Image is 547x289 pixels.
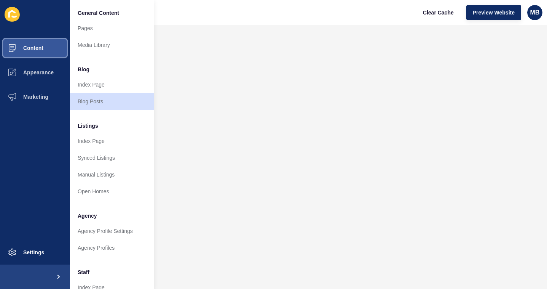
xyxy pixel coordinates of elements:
[70,133,154,149] a: Index Page
[70,76,154,93] a: Index Page
[70,223,154,239] a: Agency Profile Settings
[70,166,154,183] a: Manual Listings
[70,93,154,110] a: Blog Posts
[78,212,97,220] span: Agency
[466,5,521,20] button: Preview Website
[70,149,154,166] a: Synced Listings
[423,9,454,16] span: Clear Cache
[78,9,119,17] span: General Content
[78,122,98,130] span: Listings
[530,9,540,16] span: MB
[70,183,154,200] a: Open Homes
[78,268,89,276] span: Staff
[70,37,154,53] a: Media Library
[70,20,154,37] a: Pages
[78,66,89,73] span: Blog
[473,9,515,16] span: Preview Website
[70,239,154,256] a: Agency Profiles
[416,5,460,20] button: Clear Cache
